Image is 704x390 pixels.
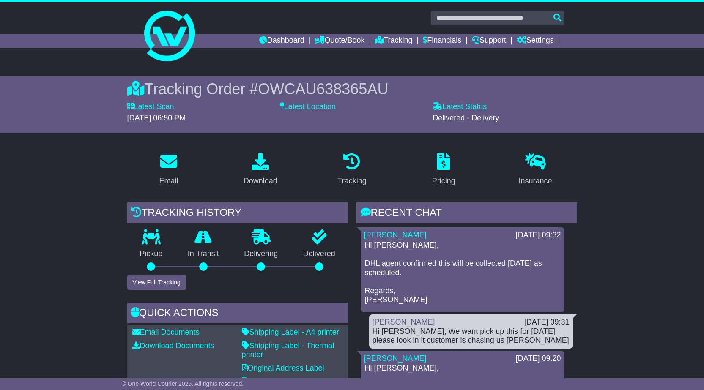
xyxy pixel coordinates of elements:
div: Download [244,175,277,187]
div: [DATE] 09:20 [516,354,561,363]
a: Insurance [513,150,558,190]
p: Pickup [127,249,175,259]
a: Download [238,150,283,190]
a: Quote/Book [315,34,364,48]
a: Original Address Label [242,364,324,372]
a: [PERSON_NAME] [373,318,435,326]
button: View Full Tracking [127,275,186,290]
a: Dashboard [259,34,304,48]
div: Pricing [432,175,455,187]
div: [DATE] 09:32 [516,231,561,240]
div: [DATE] 09:31 [524,318,570,327]
a: Pricing [427,150,461,190]
span: [DATE] 06:50 PM [127,114,186,122]
label: Latest Status [433,102,487,112]
a: Download Documents [132,341,214,350]
p: Delivering [232,249,291,259]
span: OWCAU638365AU [258,80,388,98]
div: Email [159,175,178,187]
span: Delivered - Delivery [433,114,499,122]
div: RECENT CHAT [356,202,577,225]
a: Support [472,34,506,48]
a: Settings [517,34,554,48]
a: Email [153,150,184,190]
span: © One World Courier 2025. All rights reserved. [122,380,244,387]
a: [PERSON_NAME] [364,354,427,363]
a: [PERSON_NAME] [364,231,427,239]
div: Quick Actions [127,303,348,325]
p: Hi [PERSON_NAME], DHL agent confirmed this will be collected [DATE] as scheduled. Regards, [PERSO... [365,241,560,305]
a: Shipping Label - A4 printer [242,328,339,336]
a: Shipping Label - Thermal printer [242,341,334,359]
div: Insurance [519,175,552,187]
p: Delivered [290,249,348,259]
label: Latest Location [280,102,336,112]
p: In Transit [175,249,232,259]
div: Tracking Order # [127,80,577,98]
a: Address Label [242,377,296,386]
label: Latest Scan [127,102,174,112]
a: Tracking [375,34,412,48]
div: Tracking history [127,202,348,225]
div: Tracking [337,175,366,187]
a: Tracking [332,150,372,190]
a: Email Documents [132,328,200,336]
div: Hi [PERSON_NAME], We want pick up this for [DATE] please look in it customer is chasing us [PERSO... [373,327,570,345]
a: Financials [423,34,461,48]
